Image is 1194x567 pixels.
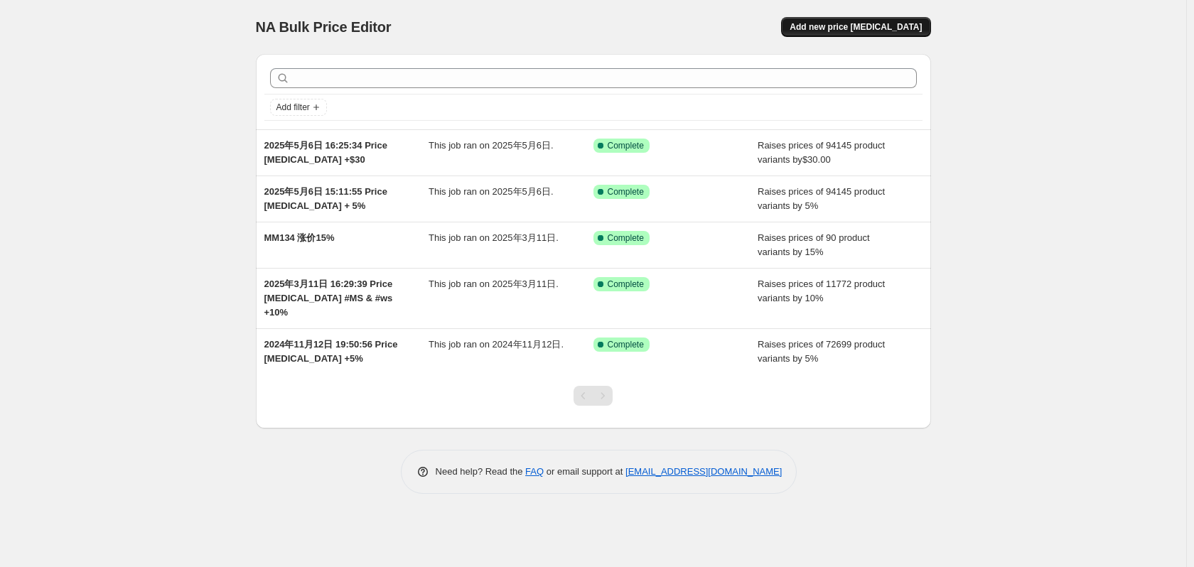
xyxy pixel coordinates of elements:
span: Raises prices of 94145 product variants by [758,140,885,165]
span: Complete [608,279,644,290]
span: Complete [608,140,644,151]
span: Raises prices of 90 product variants by 15% [758,232,870,257]
span: or email support at [544,466,625,477]
span: 2025年5月6日 15:11:55 Price [MEDICAL_DATA] + 5% [264,186,387,211]
a: FAQ [525,466,544,477]
button: Add filter [270,99,327,116]
button: Add new price [MEDICAL_DATA] [781,17,930,37]
span: Raises prices of 72699 product variants by 5% [758,339,885,364]
span: This job ran on 2025年5月6日. [429,140,554,151]
span: Add filter [276,102,310,113]
span: Add new price [MEDICAL_DATA] [790,21,922,33]
span: This job ran on 2025年3月11日. [429,279,559,289]
span: $30.00 [802,154,831,165]
span: This job ran on 2024年11月12日. [429,339,564,350]
span: NA Bulk Price Editor [256,19,392,35]
span: 2025年3月11日 16:29:39 Price [MEDICAL_DATA] #MS & #ws +10% [264,279,393,318]
span: Need help? Read the [436,466,526,477]
nav: Pagination [574,386,613,406]
span: Complete [608,232,644,244]
span: Raises prices of 11772 product variants by 10% [758,279,885,303]
span: MM134 涨价15% [264,232,335,243]
span: 2024年11月12日 19:50:56 Price [MEDICAL_DATA] +5% [264,339,398,364]
span: This job ran on 2025年5月6日. [429,186,554,197]
span: Complete [608,339,644,350]
span: This job ran on 2025年3月11日. [429,232,559,243]
span: 2025年5月6日 16:25:34 Price [MEDICAL_DATA] +$30 [264,140,387,165]
a: [EMAIL_ADDRESS][DOMAIN_NAME] [625,466,782,477]
span: Complete [608,186,644,198]
span: Raises prices of 94145 product variants by 5% [758,186,885,211]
